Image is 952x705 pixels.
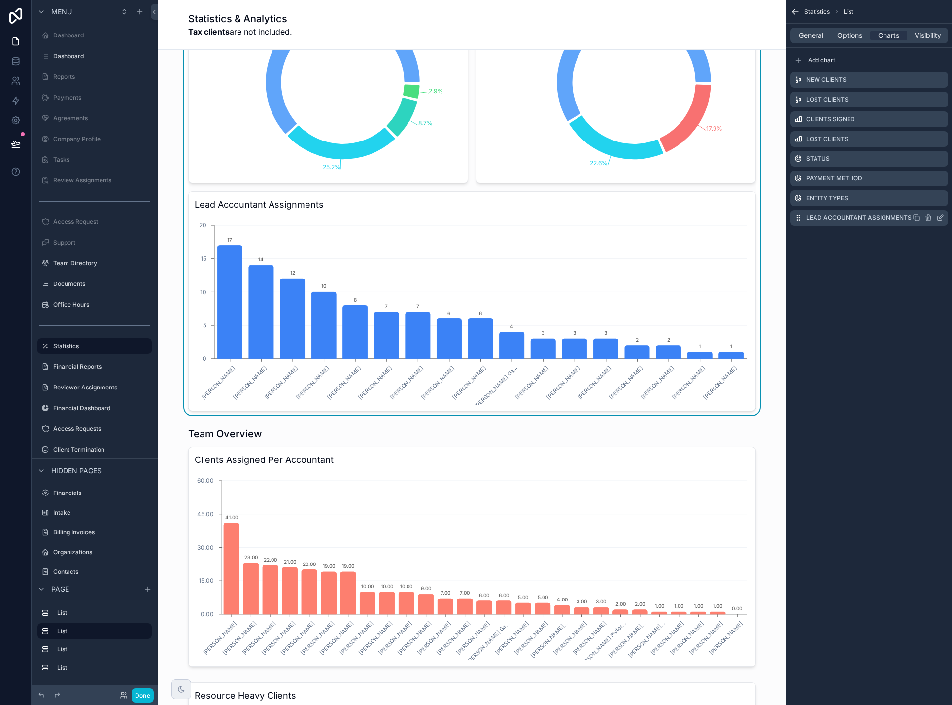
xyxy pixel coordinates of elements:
[321,283,326,289] text: 10
[837,31,862,40] span: Options
[53,259,150,267] label: Team Directory
[37,505,152,521] a: Intake
[53,489,150,497] label: Financials
[699,343,701,349] text: 1
[37,525,152,540] a: Billing Invoices
[53,32,150,39] label: Dashboard
[37,173,152,188] a: Review Assignments
[37,564,152,580] a: Contacts
[199,221,206,229] tspan: 20
[53,384,150,391] label: Reviewer Assignments
[188,27,230,36] strong: Tax clients
[730,343,732,349] text: 1
[53,548,150,556] label: Organizations
[188,12,292,26] h1: Statistics & Analytics
[706,125,722,132] tspan: 17.9%
[804,8,830,16] span: Statistics
[258,256,264,262] text: 14
[702,364,738,401] text: [PERSON_NAME]
[53,529,150,536] label: Billing Invoices
[806,155,830,163] label: Status
[57,609,148,617] label: List
[53,280,150,288] label: Documents
[844,8,853,16] span: List
[799,31,823,40] span: General
[667,337,670,343] text: 2
[590,159,608,167] tspan: 22.6%
[201,255,206,262] tspan: 15
[37,131,152,147] a: Company Profile
[37,544,152,560] a: Organizations
[294,364,331,401] text: [PERSON_NAME]
[806,175,862,182] label: Payment Method
[53,425,150,433] label: Access Requests
[514,364,550,401] text: [PERSON_NAME]
[132,688,154,703] button: Done
[354,297,357,303] text: 8
[806,76,847,84] label: New clients
[474,364,519,410] text: [PERSON_NAME] Ga...
[232,364,268,401] text: [PERSON_NAME]
[416,303,419,309] text: 7
[53,94,150,102] label: Payments
[573,330,576,336] text: 3
[195,198,749,211] h3: Lead Accountant Assignments
[53,446,150,454] label: Client Termination
[385,303,388,309] text: 7
[195,215,749,405] div: chart
[53,52,150,60] label: Dashboard
[418,119,433,127] tspan: 8.7%
[53,156,150,164] label: Tasks
[37,359,152,375] a: Financial Reports
[290,270,295,276] text: 12
[37,442,152,458] a: Client Termination
[200,288,206,296] tspan: 10
[37,380,152,395] a: Reviewer Assignments
[545,364,581,401] text: [PERSON_NAME]
[53,404,150,412] label: Financial Dashboard
[37,421,152,437] a: Access Requests
[323,163,340,171] tspan: 25.2%
[326,364,362,401] text: [PERSON_NAME]
[227,237,232,243] text: 17
[357,364,394,401] text: [PERSON_NAME]
[37,28,152,43] a: Dashboard
[32,600,158,685] div: scrollable content
[639,364,676,401] text: [PERSON_NAME]
[37,235,152,250] a: Support
[37,214,152,230] a: Access Request
[577,364,613,401] text: [PERSON_NAME]
[51,466,102,476] span: Hidden pages
[37,297,152,313] a: Office Hours
[203,355,206,362] tspan: 0
[806,194,848,202] label: Entity Types
[263,364,300,401] text: [PERSON_NAME]
[37,110,152,126] a: Agreements
[388,364,425,401] text: [PERSON_NAME]
[57,645,148,653] label: List
[37,400,152,416] a: Financial Dashboard
[808,56,835,64] span: Add chart
[671,364,707,401] text: [PERSON_NAME]
[201,364,237,401] text: [PERSON_NAME]
[53,218,150,226] label: Access Request
[51,584,69,594] span: Page
[53,509,150,517] label: Intake
[53,239,150,247] label: Support
[203,321,206,329] tspan: 5
[37,255,152,271] a: Team Directory
[53,114,150,122] label: Agreements
[37,152,152,168] a: Tasks
[447,310,450,316] text: 6
[915,31,941,40] span: Visibility
[604,330,607,336] text: 3
[37,338,152,354] a: Statistics
[53,301,150,309] label: Office Hours
[51,7,72,17] span: Menu
[37,90,152,106] a: Payments
[510,323,513,329] text: 4
[806,135,849,143] label: Lost Clients
[53,73,150,81] label: Reports
[37,69,152,85] a: Reports
[479,310,482,316] text: 6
